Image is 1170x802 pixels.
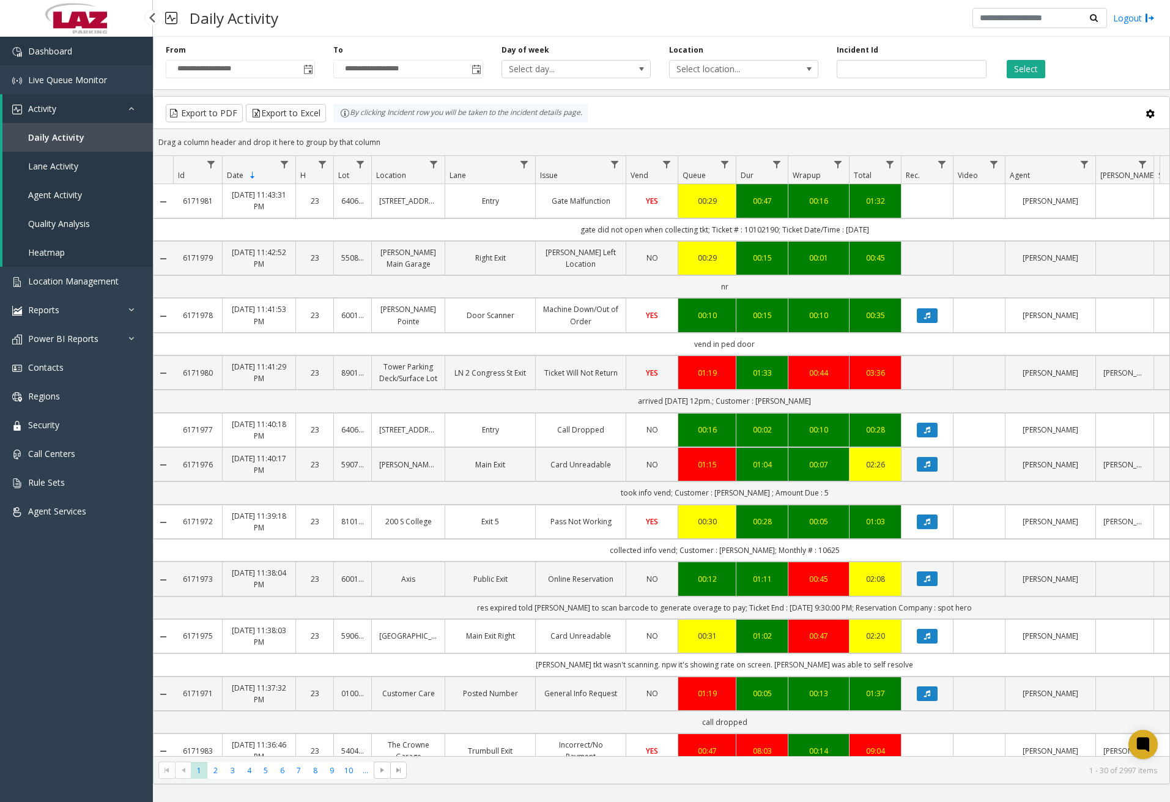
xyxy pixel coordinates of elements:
img: 'icon' [12,450,22,459]
span: NO [646,425,658,435]
a: 00:35 [857,310,894,321]
span: YES [646,196,658,206]
a: 00:10 [796,424,842,436]
div: 01:19 [686,367,728,379]
a: 23 [303,252,326,264]
a: Location Filter Menu [426,156,442,173]
a: 01:32 [857,195,894,207]
div: 00:45 [857,252,894,264]
a: 00:13 [796,688,842,699]
a: 09:04 [857,745,894,757]
div: 00:05 [744,688,780,699]
button: Select [1007,60,1045,78]
a: 00:02 [744,424,780,436]
a: 00:47 [796,630,842,642]
div: 00:05 [796,516,842,527]
a: [PERSON_NAME] [1013,630,1088,642]
a: 550801 [341,252,364,264]
a: Gate Malfunction [543,195,618,207]
a: Right Exit [453,252,528,264]
span: Page 2 [207,762,224,779]
a: Agent Filter Menu [1076,156,1093,173]
a: 08:03 [744,745,780,757]
a: 23 [303,573,326,585]
span: YES [646,516,658,527]
a: [PERSON_NAME] [1013,745,1088,757]
span: Toggle popup [301,61,314,78]
div: 02:20 [857,630,894,642]
a: 00:47 [744,195,780,207]
a: Issue Filter Menu [607,156,623,173]
div: 03:36 [857,367,894,379]
a: 00:15 [744,310,780,321]
img: logout [1145,12,1155,24]
img: 'icon' [12,507,22,517]
a: 00:16 [796,195,842,207]
span: Select day... [502,61,621,78]
a: [DATE] 11:41:29 PM [230,361,288,384]
a: Axis [379,573,437,585]
a: 890133 [341,367,364,379]
a: 010016 [341,688,364,699]
span: Quality Analysis [28,218,90,229]
a: [DATE] 11:38:04 PM [230,567,288,590]
a: 00:44 [796,367,842,379]
a: 600163 [341,310,364,321]
img: pageIcon [165,3,177,33]
a: Daily Activity [2,123,153,152]
span: Regions [28,390,60,402]
span: Go to the last page [390,762,407,779]
a: [DATE] 11:42:52 PM [230,247,288,270]
a: [PERSON_NAME] [1013,367,1088,379]
a: [DATE] 11:43:31 PM [230,189,288,212]
a: [DATE] 11:39:18 PM [230,510,288,533]
img: 'icon' [12,47,22,57]
a: [PERSON_NAME] [1013,424,1088,436]
a: 01:03 [857,516,894,527]
a: 01:37 [857,688,894,699]
img: 'icon' [12,335,22,344]
a: [DATE] 11:40:18 PM [230,418,288,442]
a: 6171976 [180,459,215,470]
label: Incident Id [837,45,878,56]
span: Go to the next page [374,762,390,779]
label: Location [669,45,703,56]
img: infoIcon.svg [340,108,350,118]
div: 00:07 [796,459,842,470]
a: 6171977 [180,424,215,436]
a: Online Reservation [543,573,618,585]
a: Vend Filter Menu [659,156,675,173]
a: 01:19 [686,688,728,699]
a: 810113 [341,516,364,527]
span: Agent Activity [28,189,82,201]
a: [DATE] 11:38:03 PM [230,625,288,648]
a: [STREET_ADDRESS] [379,195,437,207]
a: 00:31 [686,630,728,642]
button: Export to PDF [166,104,243,122]
a: Heatmap [2,238,153,267]
div: 00:29 [686,252,728,264]
div: 01:02 [744,630,780,642]
span: YES [646,368,658,378]
span: Lane Activity [28,160,78,172]
a: 590650 [341,630,364,642]
span: Dashboard [28,45,72,57]
span: Page 4 [241,762,257,779]
span: Daily Activity [28,132,84,143]
span: Rule Sets [28,477,65,488]
a: [PERSON_NAME] [1013,310,1088,321]
img: 'icon' [12,76,22,86]
div: 00:45 [796,573,842,585]
div: 00:10 [686,310,728,321]
span: Page 7 [291,762,307,779]
a: 640630 [341,195,364,207]
a: 02:08 [857,573,894,585]
a: [PERSON_NAME] [1103,367,1146,379]
div: 00:14 [796,745,842,757]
